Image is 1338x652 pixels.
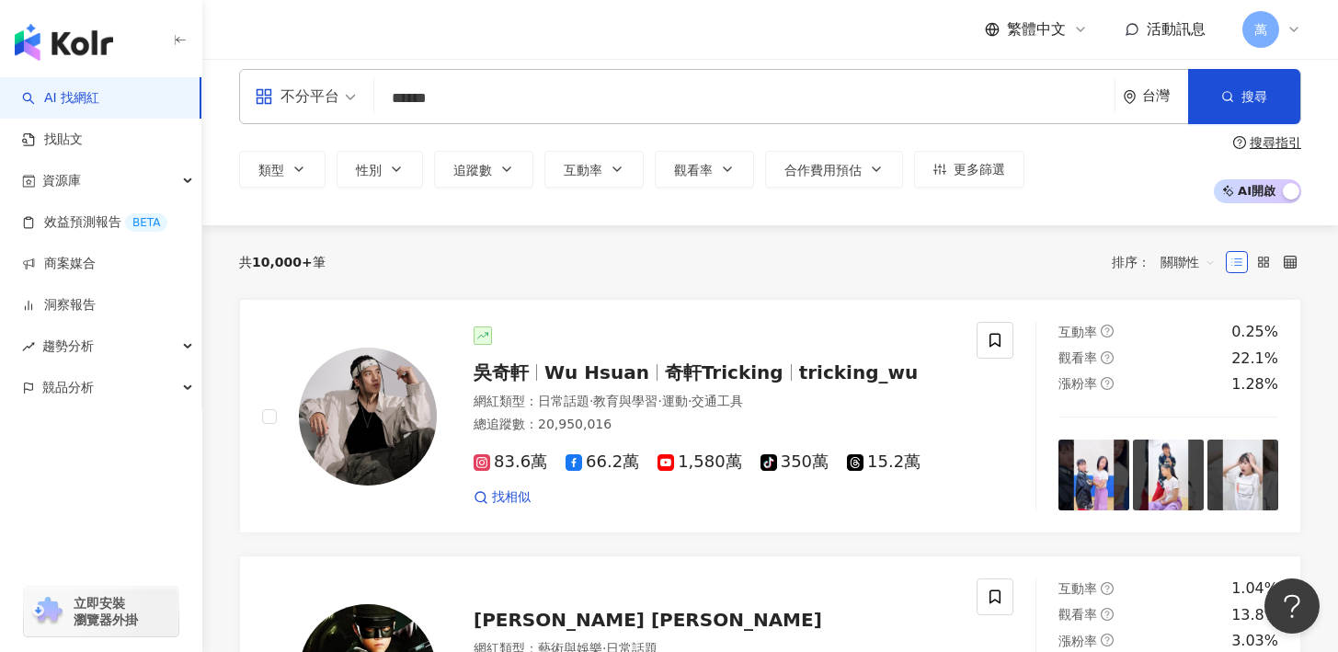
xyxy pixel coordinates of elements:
[1147,20,1206,38] span: 活動訊息
[1250,135,1301,150] div: 搜尋指引
[765,151,903,188] button: 合作費用預估
[1058,581,1097,596] span: 互動率
[252,255,313,269] span: 10,000+
[22,213,167,232] a: 效益預測報告BETA
[1058,634,1097,648] span: 漲粉率
[1058,376,1097,391] span: 漲粉率
[589,394,593,408] span: ·
[564,163,602,177] span: 互動率
[1233,136,1246,149] span: question-circle
[566,452,639,472] span: 66.2萬
[74,595,138,628] span: 立即安裝 瀏覽器外掛
[1231,374,1278,395] div: 1.28%
[1231,322,1278,342] div: 0.25%
[1133,440,1204,510] img: post-image
[1112,247,1226,277] div: 排序：
[474,452,547,472] span: 83.6萬
[1231,631,1278,651] div: 3.03%
[1101,325,1114,337] span: question-circle
[453,163,492,177] span: 追蹤數
[42,326,94,367] span: 趨勢分析
[784,163,862,177] span: 合作費用預估
[1058,607,1097,622] span: 觀看率
[239,151,326,188] button: 類型
[1123,90,1137,104] span: environment
[42,160,81,201] span: 資源庫
[474,488,531,507] a: 找相似
[356,163,382,177] span: 性別
[1007,19,1066,40] span: 繁體中文
[544,361,649,383] span: Wu Hsuan
[538,394,589,408] span: 日常話題
[255,82,339,111] div: 不分平台
[799,361,919,383] span: tricking_wu
[1241,89,1267,104] span: 搜尋
[22,131,83,149] a: 找貼文
[299,348,437,486] img: KOL Avatar
[1161,247,1216,277] span: 關聯性
[1101,377,1114,390] span: question-circle
[492,488,531,507] span: 找相似
[914,151,1024,188] button: 更多篩選
[760,452,829,472] span: 350萬
[24,587,178,636] a: chrome extension立即安裝 瀏覽器外掛
[1254,19,1267,40] span: 萬
[337,151,423,188] button: 性別
[258,163,284,177] span: 類型
[42,367,94,408] span: 競品分析
[674,163,713,177] span: 觀看率
[22,296,96,315] a: 洞察報告
[1231,349,1278,369] div: 22.1%
[474,393,955,411] div: 網紅類型 ：
[474,416,955,434] div: 總追蹤數 ： 20,950,016
[239,255,326,269] div: 共 筆
[1101,582,1114,595] span: question-circle
[692,394,743,408] span: 交通工具
[1058,350,1097,365] span: 觀看率
[954,162,1005,177] span: 更多篩選
[688,394,692,408] span: ·
[474,609,822,631] span: [PERSON_NAME] [PERSON_NAME]
[1058,440,1129,510] img: post-image
[658,394,661,408] span: ·
[474,361,529,383] span: 吳奇軒
[1101,634,1114,646] span: question-circle
[22,89,99,108] a: searchAI 找網紅
[1264,578,1320,634] iframe: Help Scout Beacon - Open
[239,299,1301,533] a: KOL Avatar吳奇軒Wu Hsuan奇軒Trickingtricking_wu網紅類型：日常話題·教育與學習·運動·交通工具總追蹤數：20,950,01683.6萬66.2萬1,580萬3...
[22,255,96,273] a: 商案媒合
[847,452,921,472] span: 15.2萬
[658,452,742,472] span: 1,580萬
[434,151,533,188] button: 追蹤數
[544,151,644,188] button: 互動率
[1188,69,1300,124] button: 搜尋
[665,361,783,383] span: 奇軒Tricking
[593,394,658,408] span: 教育與學習
[1207,440,1278,510] img: post-image
[1231,578,1278,599] div: 1.04%
[1101,608,1114,621] span: question-circle
[22,340,35,353] span: rise
[15,24,113,61] img: logo
[655,151,754,188] button: 觀看率
[29,597,65,626] img: chrome extension
[1231,605,1278,625] div: 13.8%
[662,394,688,408] span: 運動
[255,87,273,106] span: appstore
[1058,325,1097,339] span: 互動率
[1101,351,1114,364] span: question-circle
[1142,88,1188,104] div: 台灣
